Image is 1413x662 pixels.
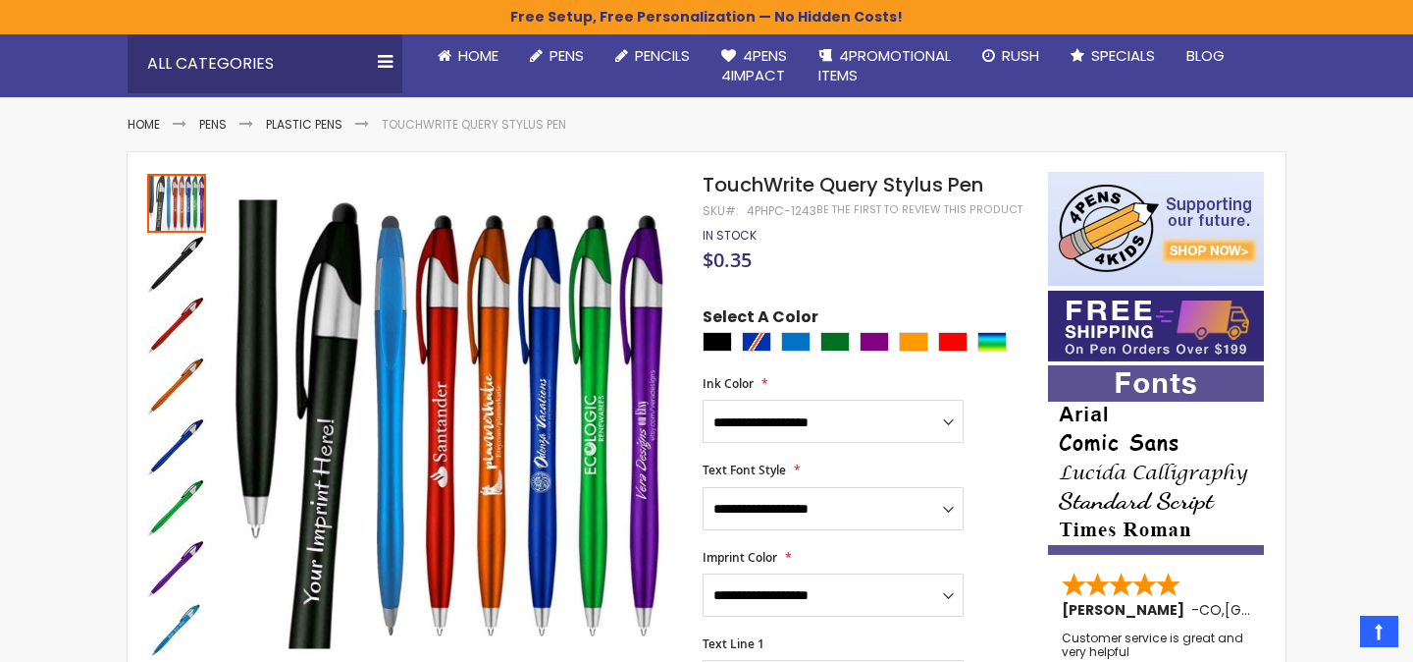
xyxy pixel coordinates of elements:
[703,202,739,219] strong: SKU
[128,116,160,133] a: Home
[703,247,752,273] span: $0.35
[147,296,206,355] img: TouchWrite Query Stylus Pen
[899,332,928,352] div: Orange
[781,332,811,352] div: Blue Light
[266,116,342,133] a: Plastic Pens
[1062,600,1191,620] span: [PERSON_NAME]
[820,332,850,352] div: Green
[1225,600,1369,620] span: [GEOGRAPHIC_DATA]
[147,539,206,598] img: TouchWrite Query Stylus Pen
[514,34,600,78] a: Pens
[147,235,206,294] img: TouchWrite Query Stylus Pen
[422,34,514,78] a: Home
[1199,600,1222,620] span: CO
[703,306,818,333] span: Select A Color
[147,478,206,537] img: TouchWrite Query Stylus Pen
[128,34,402,93] div: All Categories
[147,476,208,537] div: TouchWrite Query Stylus Pen
[549,45,584,66] span: Pens
[600,34,706,78] a: Pencils
[703,549,777,566] span: Imprint Color
[706,34,803,98] a: 4Pens4impact
[703,227,757,244] span: In stock
[860,332,889,352] div: Purple
[703,171,983,198] span: TouchWrite Query Stylus Pen
[818,45,951,85] span: 4PROMOTIONAL ITEMS
[1251,609,1413,662] iframe: Google Customer Reviews
[747,203,816,219] div: 4PHPC-1243
[1171,34,1240,78] a: Blog
[147,417,206,476] img: TouchWrite Query Stylus Pen
[1002,45,1039,66] span: Rush
[147,172,208,233] div: TouchWrite Query Stylus Pen
[382,117,566,133] li: TouchWrite Query Stylus Pen
[816,202,1022,217] a: Be the first to review this product
[1048,172,1264,286] img: 4pens 4 kids
[1186,45,1225,66] span: Blog
[703,462,786,478] span: Text Font Style
[228,200,676,649] img: TouchWrite Query Stylus Pen
[1191,600,1369,620] span: - ,
[635,45,690,66] span: Pencils
[147,233,208,294] div: TouchWrite Query Stylus Pen
[803,34,967,98] a: 4PROMOTIONALITEMS
[1048,365,1264,555] img: font-personalization-examples
[147,415,208,476] div: TouchWrite Query Stylus Pen
[721,45,787,85] span: 4Pens 4impact
[977,332,1007,352] div: Assorted
[703,635,764,652] span: Text Line 1
[147,598,206,659] div: TouchWrite Query Stylus Pen
[703,332,732,352] div: Black
[938,332,968,352] div: Red
[199,116,227,133] a: Pens
[458,45,498,66] span: Home
[147,600,206,659] img: TouchWrite Query Stylus Pen
[1091,45,1155,66] span: Specials
[147,294,208,355] div: TouchWrite Query Stylus Pen
[147,537,208,598] div: TouchWrite Query Stylus Pen
[703,228,757,244] div: Availability
[1048,291,1264,361] img: Free shipping on orders over $199
[703,375,754,392] span: Ink Color
[147,357,206,415] img: TouchWrite Query Stylus Pen
[147,355,208,415] div: TouchWrite Query Stylus Pen
[1055,34,1171,78] a: Specials
[967,34,1055,78] a: Rush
